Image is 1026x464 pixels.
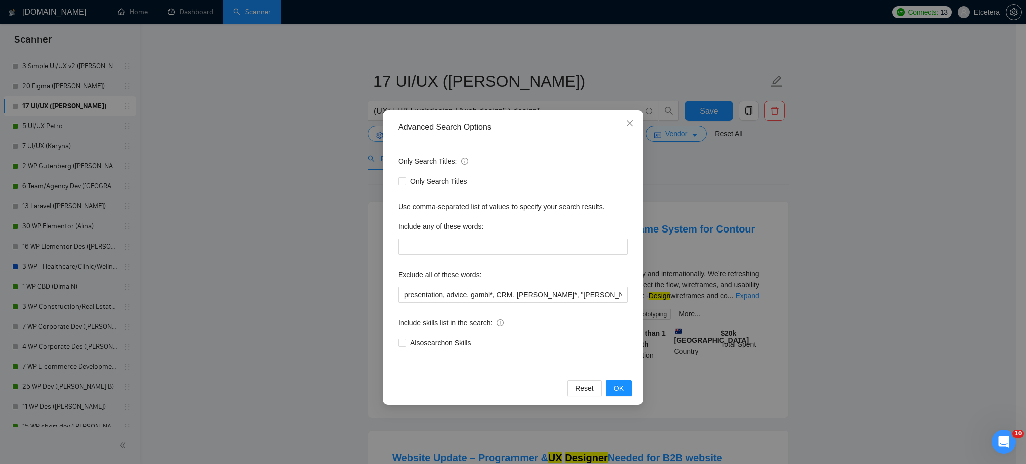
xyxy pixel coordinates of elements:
[614,383,624,394] span: OK
[626,119,634,127] span: close
[497,319,504,326] span: info-circle
[398,201,628,212] div: Use comma-separated list of values to specify your search results.
[606,380,632,396] button: OK
[406,337,475,348] span: Also search on Skills
[461,158,468,165] span: info-circle
[398,218,483,235] label: Include any of these words:
[398,267,482,283] label: Exclude all of these words:
[616,110,643,137] button: Close
[398,122,628,133] div: Advanced Search Options
[992,430,1016,454] iframe: Intercom live chat
[1012,430,1024,438] span: 10
[567,380,602,396] button: Reset
[398,156,468,167] span: Only Search Titles:
[398,317,504,328] span: Include skills list in the search:
[406,176,471,187] span: Only Search Titles
[575,383,594,394] span: Reset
